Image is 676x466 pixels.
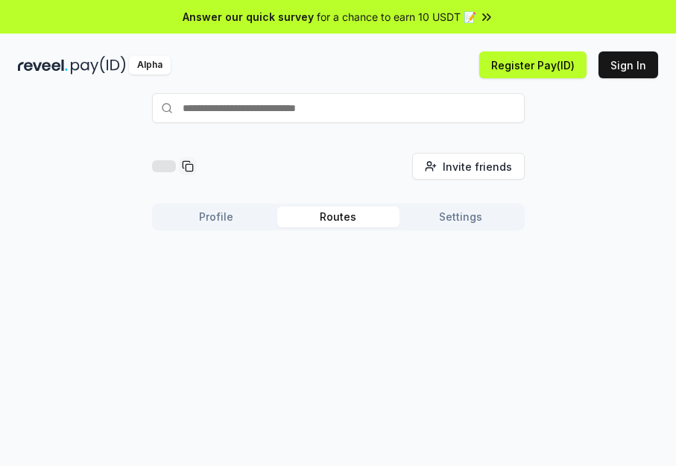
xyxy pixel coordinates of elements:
button: Profile [155,207,277,227]
button: Sign In [598,51,658,78]
button: Routes [277,207,399,227]
button: Invite friends [412,153,525,180]
img: pay_id [71,56,126,75]
span: Invite friends [443,159,512,174]
span: for a chance to earn 10 USDT 📝 [317,9,476,25]
img: reveel_dark [18,56,68,75]
button: Register Pay(ID) [479,51,587,78]
span: Answer our quick survey [183,9,314,25]
div: Alpha [129,56,171,75]
button: Settings [399,207,522,227]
